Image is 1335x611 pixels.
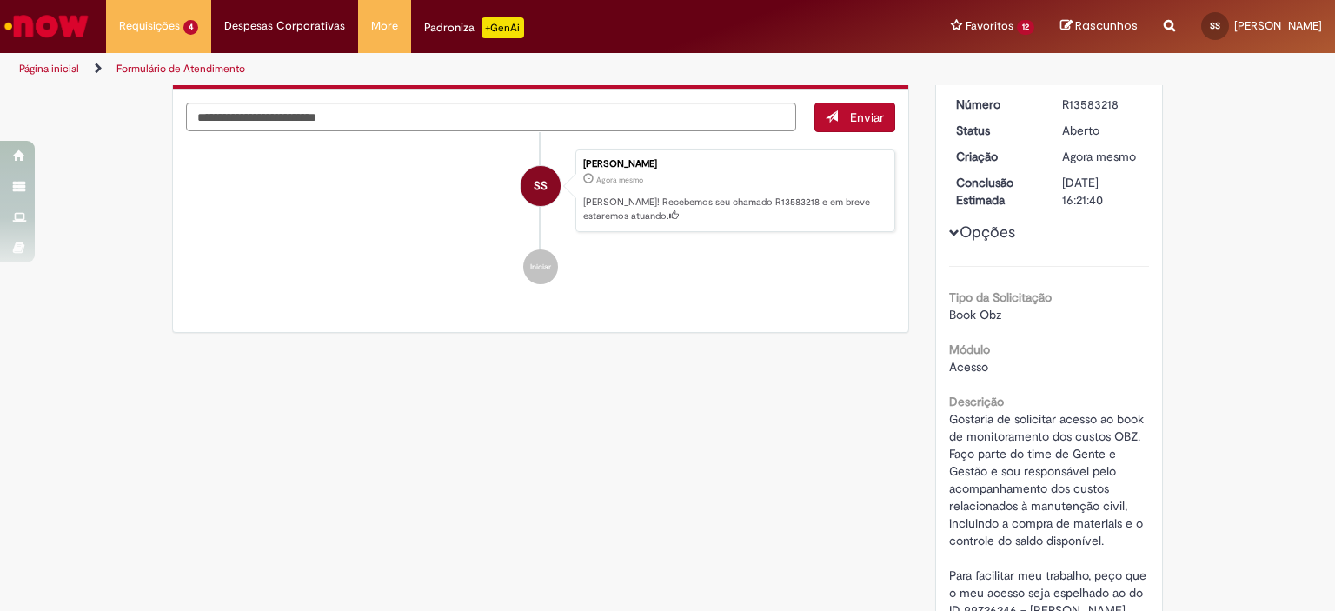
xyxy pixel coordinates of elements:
div: [PERSON_NAME] [583,159,886,169]
div: [DATE] 16:21:40 [1062,174,1143,209]
div: Stephni Silva [521,166,561,206]
span: Enviar [850,110,884,125]
span: Agora mesmo [1062,149,1136,164]
div: 30/09/2025 17:21:35 [1062,148,1143,165]
b: Tipo da Solicitação [949,289,1052,305]
ul: Histórico de tíquete [186,132,895,302]
span: SS [1210,20,1220,31]
span: 4 [183,20,198,35]
dt: Status [943,122,1050,139]
ul: Trilhas de página [13,53,877,85]
a: Rascunhos [1060,18,1138,35]
b: Módulo [949,342,990,357]
dt: Número [943,96,1050,113]
div: Padroniza [424,17,524,38]
span: Book Obz [949,307,1001,322]
span: Acesso [949,359,988,375]
span: Rascunhos [1075,17,1138,34]
span: Favoritos [966,17,1013,35]
button: Enviar [814,103,895,132]
p: [PERSON_NAME]! Recebemos seu chamado R13583218 e em breve estaremos atuando. [583,196,886,222]
span: Requisições [119,17,180,35]
textarea: Digite sua mensagem aqui... [186,103,796,132]
span: [PERSON_NAME] [1234,18,1322,33]
span: More [371,17,398,35]
div: Aberto [1062,122,1143,139]
time: 30/09/2025 17:21:35 [1062,149,1136,164]
time: 30/09/2025 17:21:35 [596,175,643,185]
p: +GenAi [482,17,524,38]
span: SS [534,165,548,207]
a: Formulário de Atendimento [116,62,245,76]
img: ServiceNow [2,9,91,43]
li: Stephni Silva [186,149,895,233]
dt: Criação [943,148,1050,165]
span: 12 [1017,20,1034,35]
span: Agora mesmo [596,175,643,185]
span: Despesas Corporativas [224,17,345,35]
b: Descrição [949,394,1004,409]
a: Página inicial [19,62,79,76]
dt: Conclusão Estimada [943,174,1050,209]
div: R13583218 [1062,96,1143,113]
